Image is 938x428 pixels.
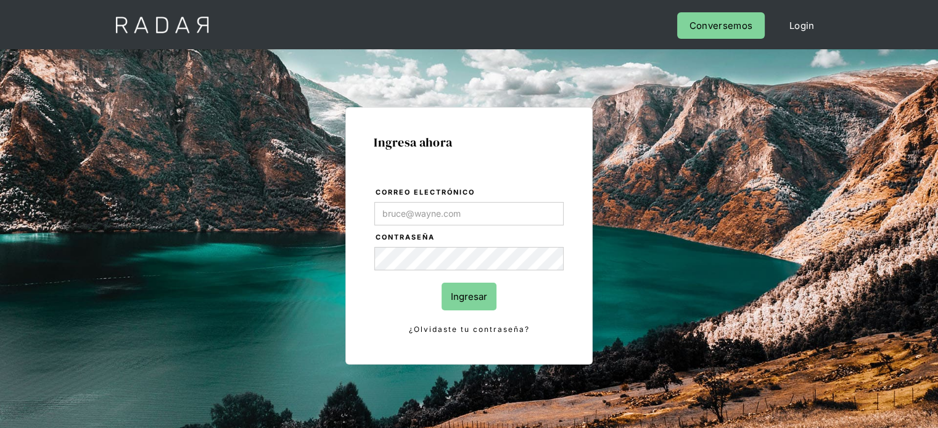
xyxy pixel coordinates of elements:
a: Conversemos [677,12,765,39]
a: Login [777,12,827,39]
input: bruce@wayne.com [374,202,564,225]
form: Login Form [374,186,564,336]
h1: Ingresa ahora [374,135,564,149]
label: Contraseña [376,232,564,244]
input: Ingresar [442,283,496,310]
label: Correo electrónico [376,187,564,199]
a: ¿Olvidaste tu contraseña? [374,323,564,336]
